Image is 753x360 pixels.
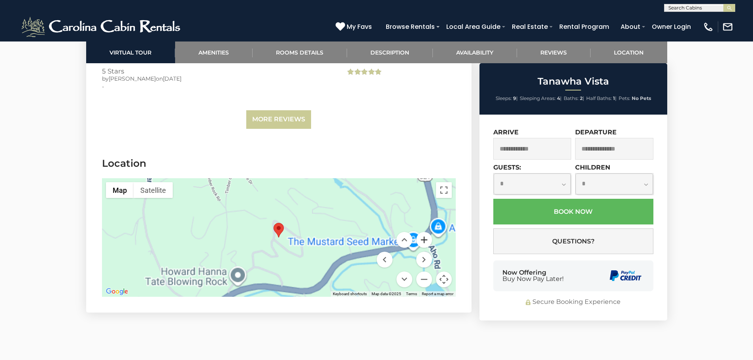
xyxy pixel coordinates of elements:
button: Questions? [493,228,653,254]
button: Book Now [493,199,653,224]
span: Baths: [564,95,579,101]
strong: 2 [580,95,583,101]
a: My Favs [336,22,374,32]
a: About [617,20,644,34]
h3: Location [102,156,456,170]
a: Terms (opens in new tab) [406,292,417,296]
a: Amenities [175,41,253,63]
a: Browse Rentals [382,20,439,34]
h2: Tanawha Vista [481,76,665,87]
div: Secure Booking Experience [493,298,653,307]
a: Rental Program [555,20,613,34]
a: More Reviews [246,110,311,129]
label: Arrive [493,128,519,136]
a: Virtual Tour [86,41,175,63]
strong: 4 [557,95,560,101]
button: Map camera controls [436,271,452,287]
button: Show street map [106,182,134,198]
img: mail-regular-white.png [722,21,733,32]
div: - [102,83,334,90]
button: Zoom out [416,271,432,287]
strong: 1 [613,95,615,101]
div: by on [102,75,334,83]
button: Move down [396,271,412,287]
button: Zoom in [416,232,432,248]
a: Location [591,41,667,63]
span: [DATE] [163,75,181,82]
span: [PERSON_NAME] [109,75,156,82]
label: Guests: [493,164,521,171]
button: Toggle fullscreen view [436,182,452,198]
strong: No Pets [632,95,651,101]
li: | [564,93,584,104]
a: Availability [433,41,517,63]
span: Half Baths: [586,95,612,101]
a: Owner Login [648,20,695,34]
a: Real Estate [508,20,552,34]
a: Description [347,41,433,63]
li: | [586,93,617,104]
button: Show satellite imagery [134,182,173,198]
a: Rooms Details [253,41,347,63]
div: Tanawha Vista [274,223,284,237]
img: Google [104,286,130,297]
label: Departure [575,128,617,136]
strong: 9 [513,95,516,101]
a: Open this area in Google Maps (opens a new window) [104,286,130,297]
span: Pets: [619,95,630,101]
span: Sleeping Areas: [520,95,556,101]
li: | [496,93,518,104]
a: Report a map error [422,292,453,296]
div: Now Offering [502,270,564,282]
span: My Favs [347,22,372,32]
button: Move left [377,252,393,268]
button: Move right [416,252,432,268]
button: Move up [396,232,412,248]
h3: 5 Stars [102,68,334,75]
button: Keyboard shortcuts [333,291,367,297]
img: White-1-2.png [20,15,184,39]
a: Local Area Guide [442,20,504,34]
span: Sleeps: [496,95,512,101]
span: Buy Now Pay Later! [502,276,564,282]
img: phone-regular-white.png [703,21,714,32]
li: | [520,93,562,104]
a: Reviews [517,41,591,63]
label: Children [575,164,610,171]
span: Map data ©2025 [372,292,401,296]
